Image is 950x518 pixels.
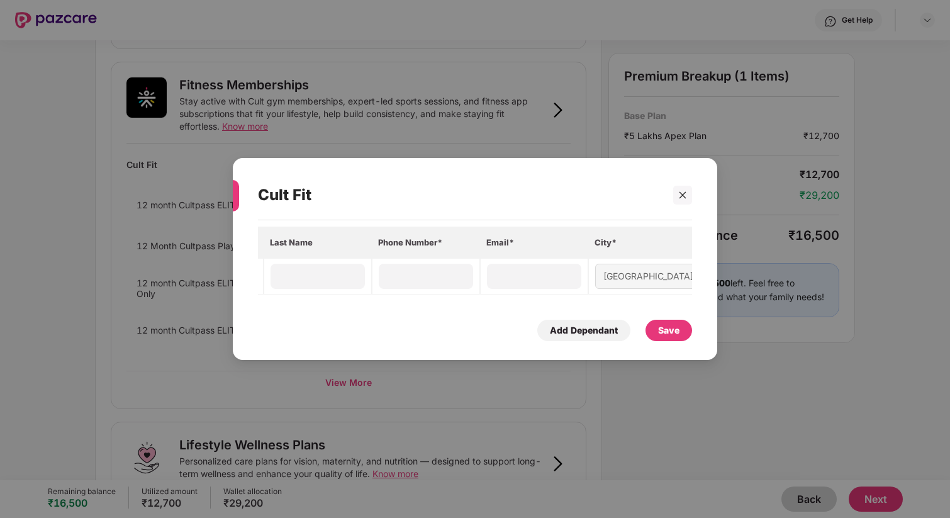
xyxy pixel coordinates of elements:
[658,324,679,337] div: Save
[678,191,687,200] span: close
[550,324,618,337] div: Add Dependant
[595,264,701,289] div: [GEOGRAPHIC_DATA]
[372,227,480,258] th: Phone Number*
[258,171,656,220] div: Cult Fit
[480,227,588,258] th: Email*
[588,227,708,258] th: City*
[264,227,372,258] th: Last Name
